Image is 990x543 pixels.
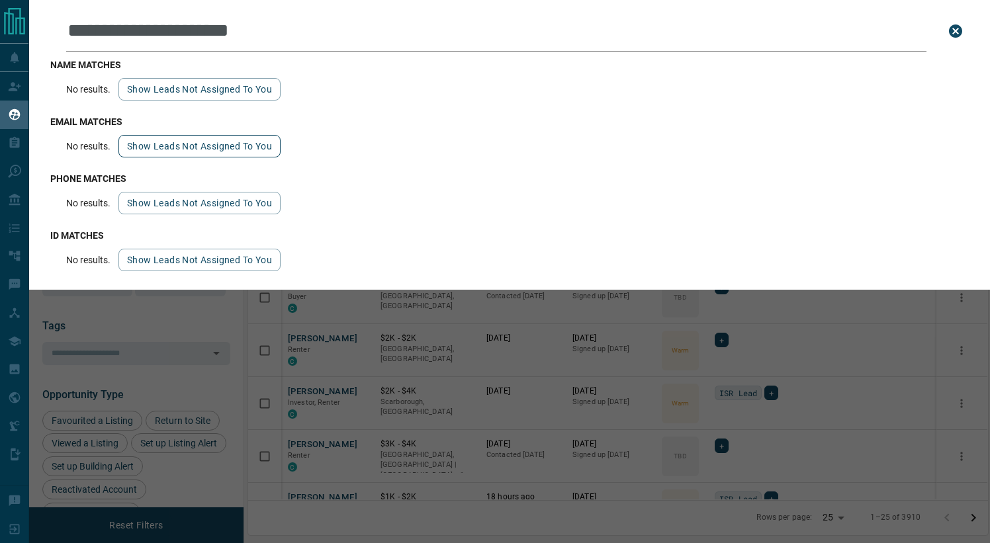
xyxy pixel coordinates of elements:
[118,249,281,271] button: show leads not assigned to you
[118,78,281,101] button: show leads not assigned to you
[118,192,281,214] button: show leads not assigned to you
[50,173,969,184] h3: phone matches
[118,135,281,157] button: show leads not assigned to you
[66,255,111,265] p: No results.
[50,116,969,127] h3: email matches
[50,60,969,70] h3: name matches
[50,230,969,241] h3: id matches
[942,18,969,44] button: close search bar
[66,198,111,208] p: No results.
[66,141,111,151] p: No results.
[66,84,111,95] p: No results.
